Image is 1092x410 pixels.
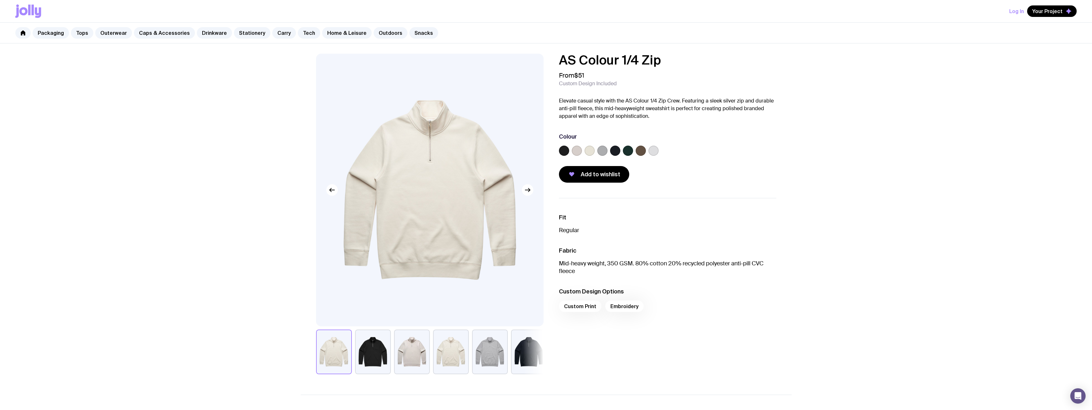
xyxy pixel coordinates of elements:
a: Outerwear [95,27,132,39]
a: Stationery [234,27,270,39]
a: Drinkware [197,27,232,39]
a: Tech [298,27,320,39]
span: $51 [574,71,584,80]
a: Home & Leisure [322,27,372,39]
span: Add to wishlist [581,171,620,178]
span: Custom Design Included [559,80,617,87]
h3: Fit [559,214,776,221]
p: Regular [559,226,776,234]
a: Carry [272,27,296,39]
div: Open Intercom Messenger [1070,388,1086,404]
a: Outdoors [374,27,407,39]
a: Caps & Accessories [134,27,195,39]
span: Your Project [1032,8,1063,14]
span: From [559,72,584,79]
a: Tops [71,27,93,39]
h3: Fabric [559,247,776,254]
h3: Colour [559,133,577,140]
h1: AS Colour 1/4 Zip [559,54,776,66]
button: Add to wishlist [559,166,629,183]
a: Packaging [33,27,69,39]
p: Mid-heavy weight, 350 GSM. 80% cotton 20% recycled polyester anti-pill CVC fleece [559,260,776,275]
h3: Custom Design Options [559,288,776,295]
button: Your Project [1027,5,1077,17]
a: Snacks [409,27,438,39]
button: Log In [1009,5,1024,17]
p: Elevate casual style with the AS Colour 1/4 Zip Crew. Featuring a sleek silver zip and durable an... [559,97,776,120]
